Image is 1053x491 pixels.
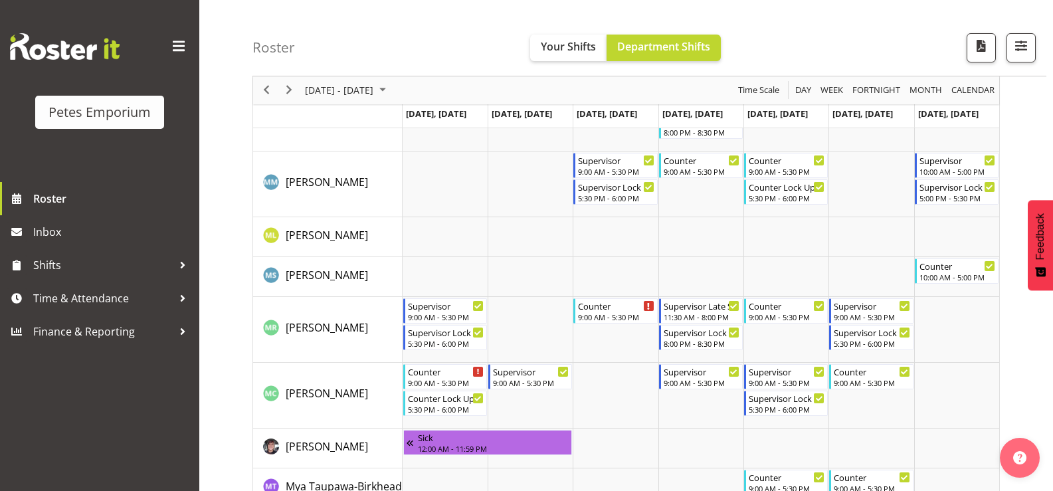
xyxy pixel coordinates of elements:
[819,82,844,99] span: Week
[919,166,995,177] div: 10:00 AM - 5:00 PM
[1034,213,1046,260] span: Feedback
[408,326,484,339] div: Supervisor Lock Up
[834,338,909,349] div: 5:30 PM - 6:00 PM
[406,108,466,120] span: [DATE], [DATE]
[744,298,828,324] div: Melanie Richardson"s event - Counter Begin From Friday, October 3, 2025 at 9:00:00 AM GMT+13:00 E...
[578,312,654,322] div: 9:00 AM - 5:30 PM
[403,430,573,455] div: Michelle Whale"s event - Sick Begin From Friday, September 26, 2025 at 12:00:00 AM GMT+12:00 Ends...
[253,257,403,297] td: Maureen Sellwood resource
[33,288,173,308] span: Time & Attendance
[747,108,808,120] span: [DATE], [DATE]
[403,391,487,416] div: Melissa Cowen"s event - Counter Lock Up Begin From Monday, September 29, 2025 at 5:30:00 PM GMT+1...
[33,222,193,242] span: Inbox
[253,363,403,429] td: Melissa Cowen resource
[664,166,739,177] div: 9:00 AM - 5:30 PM
[749,193,824,203] div: 5:30 PM - 6:00 PM
[919,259,995,272] div: Counter
[749,377,824,388] div: 9:00 AM - 5:30 PM
[286,439,368,454] a: [PERSON_NAME]
[304,82,375,99] span: [DATE] - [DATE]
[919,193,995,203] div: 5:00 PM - 5:30 PM
[408,404,484,415] div: 5:30 PM - 6:00 PM
[286,227,368,243] a: [PERSON_NAME]
[908,82,943,99] span: Month
[493,377,569,388] div: 9:00 AM - 5:30 PM
[418,443,569,454] div: 12:00 AM - 11:59 PM
[573,298,657,324] div: Melanie Richardson"s event - Counter Begin From Wednesday, October 1, 2025 at 9:00:00 AM GMT+13:0...
[794,82,813,99] span: Day
[408,365,484,378] div: Counter
[659,364,743,389] div: Melissa Cowen"s event - Supervisor Begin From Thursday, October 2, 2025 at 9:00:00 AM GMT+13:00 E...
[919,272,995,282] div: 10:00 AM - 5:00 PM
[286,386,368,401] span: [PERSON_NAME]
[793,82,814,99] button: Timeline Day
[749,404,824,415] div: 5:30 PM - 6:00 PM
[829,325,913,350] div: Melanie Richardson"s event - Supervisor Lock Up Begin From Saturday, October 4, 2025 at 5:30:00 P...
[744,391,828,416] div: Melissa Cowen"s event - Supervisor Lock Up Begin From Friday, October 3, 2025 at 5:30:00 PM GMT+1...
[578,193,654,203] div: 5:30 PM - 6:00 PM
[408,299,484,312] div: Supervisor
[278,76,300,104] div: next period
[577,108,637,120] span: [DATE], [DATE]
[737,82,781,99] span: Time Scale
[664,377,739,388] div: 9:00 AM - 5:30 PM
[1006,33,1036,62] button: Filter Shifts
[253,429,403,468] td: Michelle Whale resource
[749,153,824,167] div: Counter
[617,39,710,54] span: Department Shifts
[607,35,721,61] button: Department Shifts
[908,82,945,99] button: Timeline Month
[530,35,607,61] button: Your Shifts
[749,391,824,405] div: Supervisor Lock Up
[280,82,298,99] button: Next
[303,82,392,99] button: October 2025
[408,391,484,405] div: Counter Lock Up
[578,180,654,193] div: Supervisor Lock Up
[408,312,484,322] div: 9:00 AM - 5:30 PM
[541,39,596,54] span: Your Shifts
[744,153,828,178] div: Mandy Mosley"s event - Counter Begin From Friday, October 3, 2025 at 9:00:00 AM GMT+13:00 Ends At...
[949,82,997,99] button: Month
[286,439,368,454] span: [PERSON_NAME]
[915,153,999,178] div: Mandy Mosley"s event - Supervisor Begin From Sunday, October 5, 2025 at 10:00:00 AM GMT+13:00 End...
[829,364,913,389] div: Melissa Cowen"s event - Counter Begin From Saturday, October 4, 2025 at 9:00:00 AM GMT+13:00 Ends...
[919,180,995,193] div: Supervisor Lock Up
[403,298,487,324] div: Melanie Richardson"s event - Supervisor Begin From Monday, September 29, 2025 at 9:00:00 AM GMT+1...
[659,325,743,350] div: Melanie Richardson"s event - Supervisor Lock Up Begin From Thursday, October 2, 2025 at 8:00:00 P...
[33,189,193,209] span: Roster
[829,298,913,324] div: Melanie Richardson"s event - Supervisor Begin From Saturday, October 4, 2025 at 9:00:00 AM GMT+13...
[664,153,739,167] div: Counter
[573,153,657,178] div: Mandy Mosley"s event - Supervisor Begin From Wednesday, October 1, 2025 at 9:00:00 AM GMT+13:00 E...
[919,153,995,167] div: Supervisor
[664,312,739,322] div: 11:30 AM - 8:00 PM
[286,267,368,283] a: [PERSON_NAME]
[749,299,824,312] div: Counter
[252,40,295,55] h4: Roster
[286,320,368,336] a: [PERSON_NAME]
[1013,451,1026,464] img: help-xxl-2.png
[33,255,173,275] span: Shifts
[915,258,999,284] div: Maureen Sellwood"s event - Counter Begin From Sunday, October 5, 2025 at 10:00:00 AM GMT+13:00 En...
[253,151,403,217] td: Mandy Mosley resource
[749,312,824,322] div: 9:00 AM - 5:30 PM
[253,297,403,363] td: Melanie Richardson resource
[834,326,909,339] div: Supervisor Lock Up
[258,82,276,99] button: Previous
[286,175,368,189] span: [PERSON_NAME]
[744,364,828,389] div: Melissa Cowen"s event - Supervisor Begin From Friday, October 3, 2025 at 9:00:00 AM GMT+13:00 End...
[403,364,487,389] div: Melissa Cowen"s event - Counter Begin From Monday, September 29, 2025 at 9:00:00 AM GMT+13:00 End...
[967,33,996,62] button: Download a PDF of the roster according to the set date range.
[749,180,824,193] div: Counter Lock Up
[492,108,552,120] span: [DATE], [DATE]
[850,82,903,99] button: Fortnight
[834,312,909,322] div: 9:00 AM - 5:30 PM
[286,385,368,401] a: [PERSON_NAME]
[749,470,824,484] div: Counter
[286,320,368,335] span: [PERSON_NAME]
[578,153,654,167] div: Supervisor
[408,338,484,349] div: 5:30 PM - 6:00 PM
[286,268,368,282] span: [PERSON_NAME]
[834,299,909,312] div: Supervisor
[664,326,739,339] div: Supervisor Lock Up
[418,431,569,444] div: Sick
